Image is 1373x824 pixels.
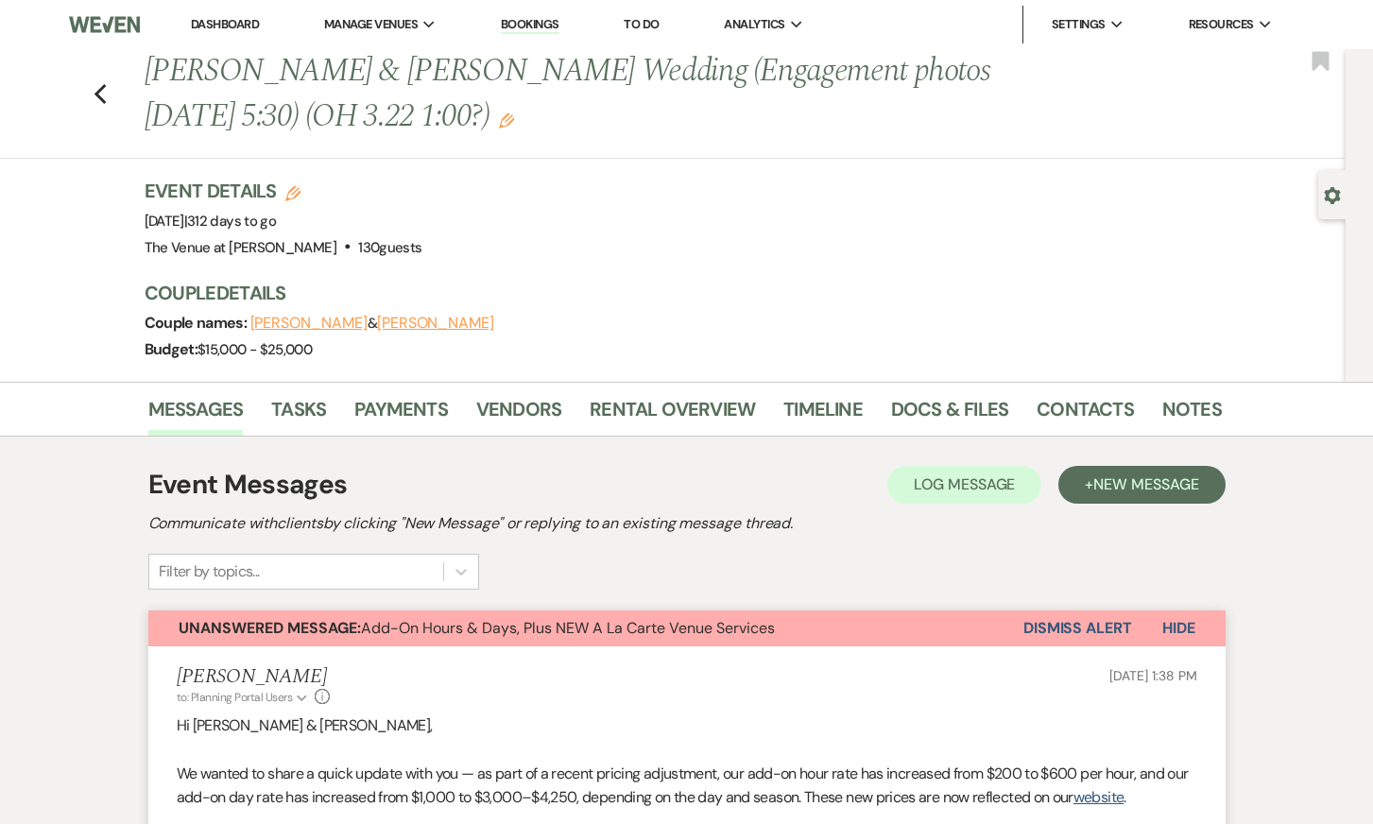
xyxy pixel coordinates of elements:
span: Budget: [145,339,198,359]
p: We wanted to share a quick update with you — as part of a recent pricing adjustment, our add-on h... [177,762,1197,810]
a: Docs & Files [891,394,1008,436]
span: Hide [1162,618,1195,638]
a: To Do [624,16,659,32]
button: Unanswered Message:Add-On Hours & Days, Plus NEW A La Carte Venue Services [148,610,1023,646]
a: Vendors [476,394,561,436]
span: to: Planning Portal Users [177,690,293,705]
span: Analytics [724,15,784,34]
span: Resources [1189,15,1254,34]
a: Payments [354,394,448,436]
a: Notes [1162,394,1222,436]
div: Filter by topics... [159,560,260,583]
a: Contacts [1037,394,1134,436]
span: 130 guests [358,238,421,257]
button: Open lead details [1324,185,1341,203]
a: Rental Overview [590,394,755,436]
span: Add-On Hours & Days, Plus NEW A La Carte Venue Services [179,618,775,638]
span: Manage Venues [324,15,418,34]
h2: Communicate with clients by clicking "New Message" or replying to an existing message thread. [148,512,1226,535]
button: Dismiss Alert [1023,610,1132,646]
button: Hide [1132,610,1226,646]
a: Tasks [271,394,326,436]
button: to: Planning Portal Users [177,689,311,706]
strong: Unanswered Message: [179,618,361,638]
h5: [PERSON_NAME] [177,665,331,689]
span: Hi [PERSON_NAME] & [PERSON_NAME], [177,715,433,735]
span: The Venue at [PERSON_NAME] [145,238,336,257]
a: website [1073,787,1124,807]
h3: Event Details [145,178,422,204]
span: Log Message [914,474,1015,494]
button: Edit [499,112,514,129]
span: 312 days to go [187,212,276,231]
span: [DATE] 1:38 PM [1109,667,1196,684]
span: & [250,314,494,333]
button: +New Message [1058,466,1225,504]
h1: [PERSON_NAME] & [PERSON_NAME] Wedding (Engagement photos [DATE] 5:30) (OH 3.22 1:00?) [145,49,991,139]
a: Timeline [783,394,863,436]
a: Dashboard [191,16,259,32]
button: Log Message [887,466,1041,504]
span: $15,000 - $25,000 [197,340,312,359]
span: [DATE] [145,212,277,231]
span: New Message [1093,474,1198,494]
button: [PERSON_NAME] [377,316,494,331]
button: [PERSON_NAME] [250,316,368,331]
h3: Couple Details [145,280,1203,306]
img: Weven Logo [69,5,140,44]
a: Bookings [501,16,559,34]
span: | [184,212,276,231]
h1: Event Messages [148,465,348,505]
span: Settings [1052,15,1106,34]
span: Couple names: [145,313,250,333]
a: Messages [148,394,244,436]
